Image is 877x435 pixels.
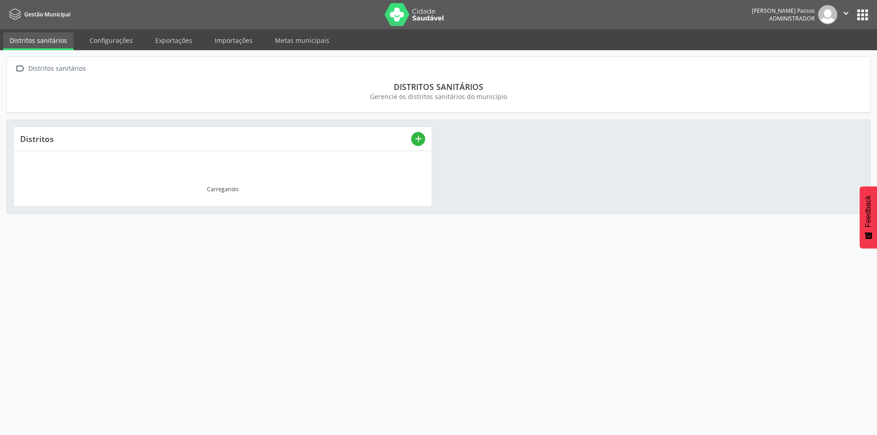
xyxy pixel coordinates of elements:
[208,32,259,48] a: Importações
[769,15,815,22] span: Administrador
[413,134,423,144] i: add
[83,32,139,48] a: Configurações
[855,7,871,23] button: apps
[837,5,855,24] button: 
[13,62,26,75] i: 
[26,62,87,75] div: Distritos sanitários
[818,5,837,24] img: img
[20,134,411,144] div: Distritos
[207,185,238,193] div: Carregando
[20,82,857,92] div: Distritos sanitários
[841,8,851,18] i: 
[860,186,877,248] button: Feedback - Mostrar pesquisa
[24,10,70,18] span: Gestão Municipal
[149,32,199,48] a: Exportações
[752,7,815,15] div: [PERSON_NAME] Passos
[864,195,872,227] span: Feedback
[269,32,336,48] a: Metas municipais
[6,7,70,22] a: Gestão Municipal
[20,92,857,101] div: Gerencie os distritos sanitários do município
[3,32,74,50] a: Distritos sanitários
[13,62,87,75] a:  Distritos sanitários
[411,132,425,146] button: add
